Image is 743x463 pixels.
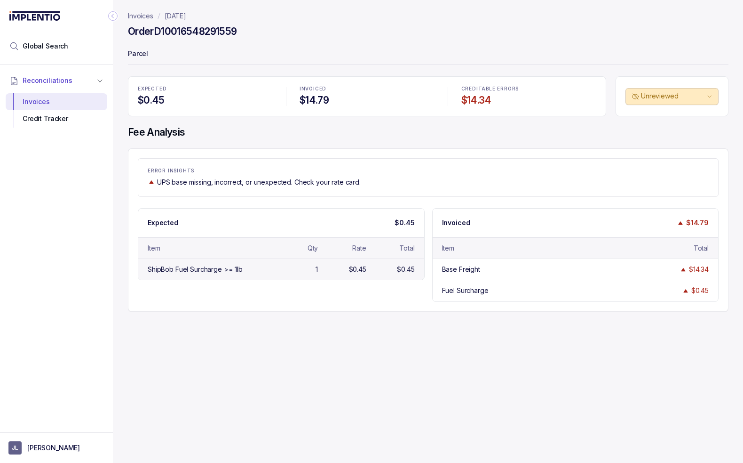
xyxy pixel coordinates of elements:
img: trend image [677,219,684,227]
img: trend image [682,287,689,294]
p: $14.79 [686,218,709,227]
div: Item [148,244,160,253]
div: Qty [308,244,318,253]
p: [PERSON_NAME] [27,443,80,453]
p: Expected [148,218,178,227]
h4: $0.45 [138,94,273,107]
div: Rate [352,244,366,253]
h4: Fee Analysis [128,126,728,139]
div: Total [694,244,709,253]
h4: Order D10016548291559 [128,25,237,38]
p: Unreviewed [641,91,705,101]
h4: $14.34 [461,94,596,107]
p: $0.45 [395,218,414,227]
div: $0.45 [397,265,414,274]
p: ERROR INSIGHTS [148,168,709,174]
a: [DATE] [165,11,186,21]
div: 1 [316,265,318,274]
img: trend image [680,266,687,273]
button: Unreviewed [625,88,719,105]
p: UPS base missing, incorrect, or unexpected. Check your rate card. [157,178,361,187]
div: ShipBob Fuel Surcharge >= 1lb [148,265,243,274]
p: EXPECTED [138,86,273,92]
button: User initials[PERSON_NAME] [8,441,104,455]
span: User initials [8,441,22,455]
p: INVOICED [300,86,435,92]
nav: breadcrumb [128,11,186,21]
div: Reconciliations [6,91,107,130]
div: $0.45 [349,265,366,274]
div: Item [442,244,454,253]
a: Invoices [128,11,153,21]
div: Collapse Icon [107,10,119,22]
div: Credit Tracker [13,110,100,127]
div: Invoices [13,93,100,110]
button: Reconciliations [6,70,107,91]
div: Total [399,244,414,253]
div: $14.34 [689,265,709,274]
span: Global Search [23,41,68,51]
span: Reconciliations [23,76,72,85]
img: trend image [148,179,155,186]
div: Base Freight [442,265,480,274]
h4: $14.79 [300,94,435,107]
p: Invoiced [442,218,470,227]
div: $0.45 [691,286,709,295]
p: CREDITABLE ERRORS [461,86,596,92]
div: Fuel Surcharge [442,286,489,295]
p: Parcel [128,45,728,64]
